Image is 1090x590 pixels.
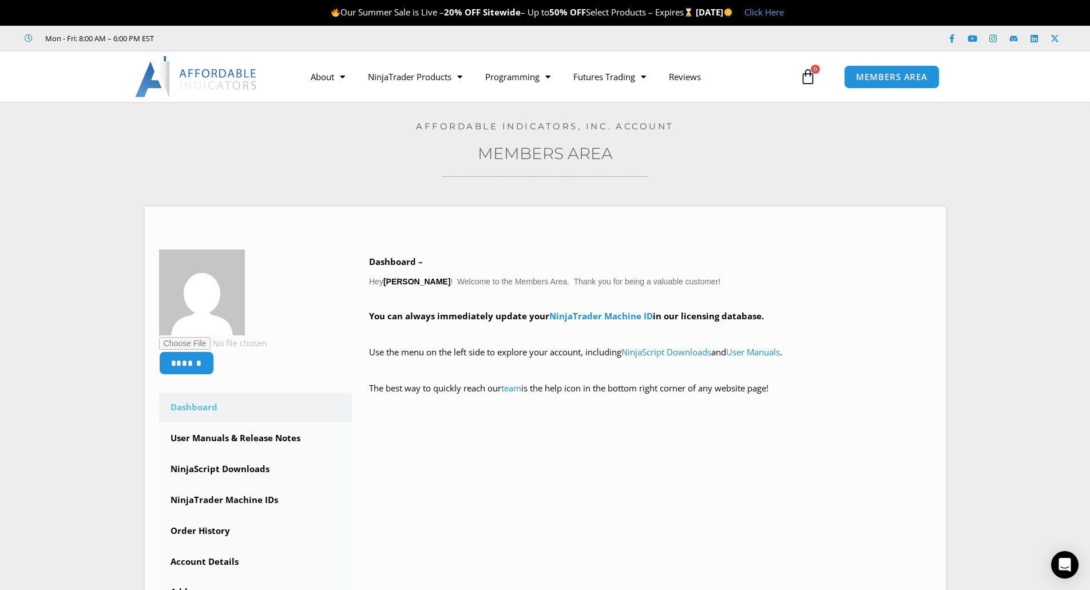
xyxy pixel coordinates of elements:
a: NinjaScript Downloads [621,346,711,358]
img: 10ea1c3763129aaff90338682e5baed1559f98caed7f2b70d77d666e8675bdf1 [159,250,245,335]
div: Open Intercom Messenger [1051,551,1079,579]
b: Dashboard – [369,256,423,267]
span: 0 [811,65,820,74]
a: User Manuals & Release Notes [159,423,352,453]
a: User Manuals [726,346,780,358]
span: Our Summer Sale is Live – – Up to Select Products – Expires [331,6,696,18]
a: Reviews [657,64,712,90]
span: MEMBERS AREA [856,73,928,81]
a: Account Details [159,547,352,577]
strong: Sitewide [483,6,521,18]
a: NinjaTrader Machine ID [549,310,653,322]
img: 🔥 [331,8,340,17]
a: MEMBERS AREA [844,65,940,89]
a: Order History [159,516,352,546]
a: 0 [783,60,833,93]
a: NinjaTrader Machine IDs [159,485,352,515]
strong: 50% OFF [549,6,586,18]
img: 🌞 [724,8,732,17]
p: Use the menu on the left side to explore your account, including and . [369,345,932,377]
iframe: Customer reviews powered by Trustpilot [170,33,342,44]
nav: Menu [299,64,797,90]
p: The best way to quickly reach our is the help icon in the bottom right corner of any website page! [369,381,932,413]
a: About [299,64,356,90]
a: NinjaScript Downloads [159,454,352,484]
a: Affordable Indicators, Inc. Account [416,121,674,132]
a: Programming [474,64,562,90]
span: Mon - Fri: 8:00 AM – 6:00 PM EST [42,31,154,45]
a: Members Area [478,144,613,163]
img: ⌛ [684,8,693,17]
strong: [PERSON_NAME] [383,277,450,286]
img: LogoAI | Affordable Indicators – NinjaTrader [135,56,258,97]
a: Futures Trading [562,64,657,90]
a: Click Here [744,6,784,18]
div: Hey ! Welcome to the Members Area. Thank you for being a valuable customer! [369,254,932,413]
a: team [501,382,521,394]
strong: [DATE] [696,6,733,18]
strong: 20% OFF [444,6,481,18]
a: Dashboard [159,393,352,422]
strong: You can always immediately update your in our licensing database. [369,310,764,322]
a: NinjaTrader Products [356,64,474,90]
